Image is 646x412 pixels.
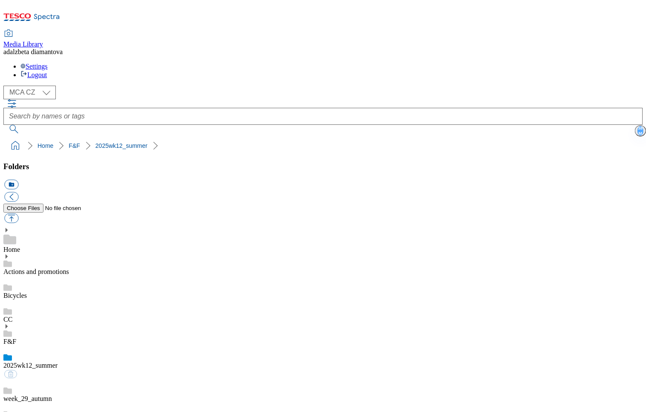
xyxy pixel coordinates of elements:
[3,40,43,48] span: Media Library
[3,395,52,402] a: week_29_autumn
[20,63,48,70] a: Settings
[3,338,16,345] a: F&F
[95,142,147,149] a: 2025wk12_summer
[9,139,22,153] a: home
[37,142,53,149] a: Home
[3,292,27,299] a: Bicycles
[3,48,10,55] span: ad
[3,362,58,369] a: 2025wk12_summer
[3,138,643,154] nav: breadcrumb
[3,30,43,48] a: Media Library
[69,142,80,149] a: F&F
[3,108,643,125] input: Search by names or tags
[3,162,643,171] h3: Folders
[3,246,20,253] a: Home
[20,71,47,78] a: Logout
[3,268,69,275] a: Actions and promotions
[3,316,12,323] a: CC
[10,48,63,55] span: alzbeta diamantova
